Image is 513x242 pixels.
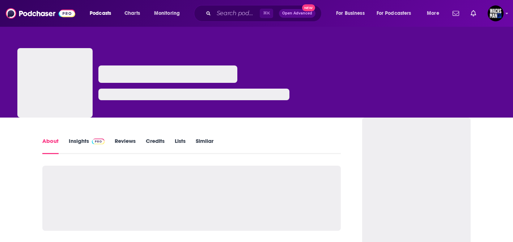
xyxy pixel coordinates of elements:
[427,8,439,18] span: More
[90,8,111,18] span: Podcasts
[154,8,180,18] span: Monitoring
[149,8,189,19] button: open menu
[196,137,213,154] a: Similar
[124,8,140,18] span: Charts
[115,137,136,154] a: Reviews
[302,4,315,11] span: New
[336,8,365,18] span: For Business
[214,8,260,19] input: Search podcasts, credits, & more...
[146,137,165,154] a: Credits
[488,5,504,21] button: Show profile menu
[422,8,448,19] button: open menu
[120,8,144,19] a: Charts
[377,8,411,18] span: For Podcasters
[69,137,105,154] a: InsightsPodchaser Pro
[450,7,462,20] a: Show notifications dropdown
[42,137,59,154] a: About
[279,9,315,18] button: Open AdvancedNew
[372,8,422,19] button: open menu
[201,5,328,22] div: Search podcasts, credits, & more...
[468,7,479,20] a: Show notifications dropdown
[488,5,504,21] span: Logged in as WachsmanNY
[488,5,504,21] img: User Profile
[92,139,105,144] img: Podchaser Pro
[6,7,75,20] img: Podchaser - Follow, Share and Rate Podcasts
[260,9,273,18] span: ⌘ K
[85,8,120,19] button: open menu
[282,12,312,15] span: Open Advanced
[331,8,374,19] button: open menu
[175,137,186,154] a: Lists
